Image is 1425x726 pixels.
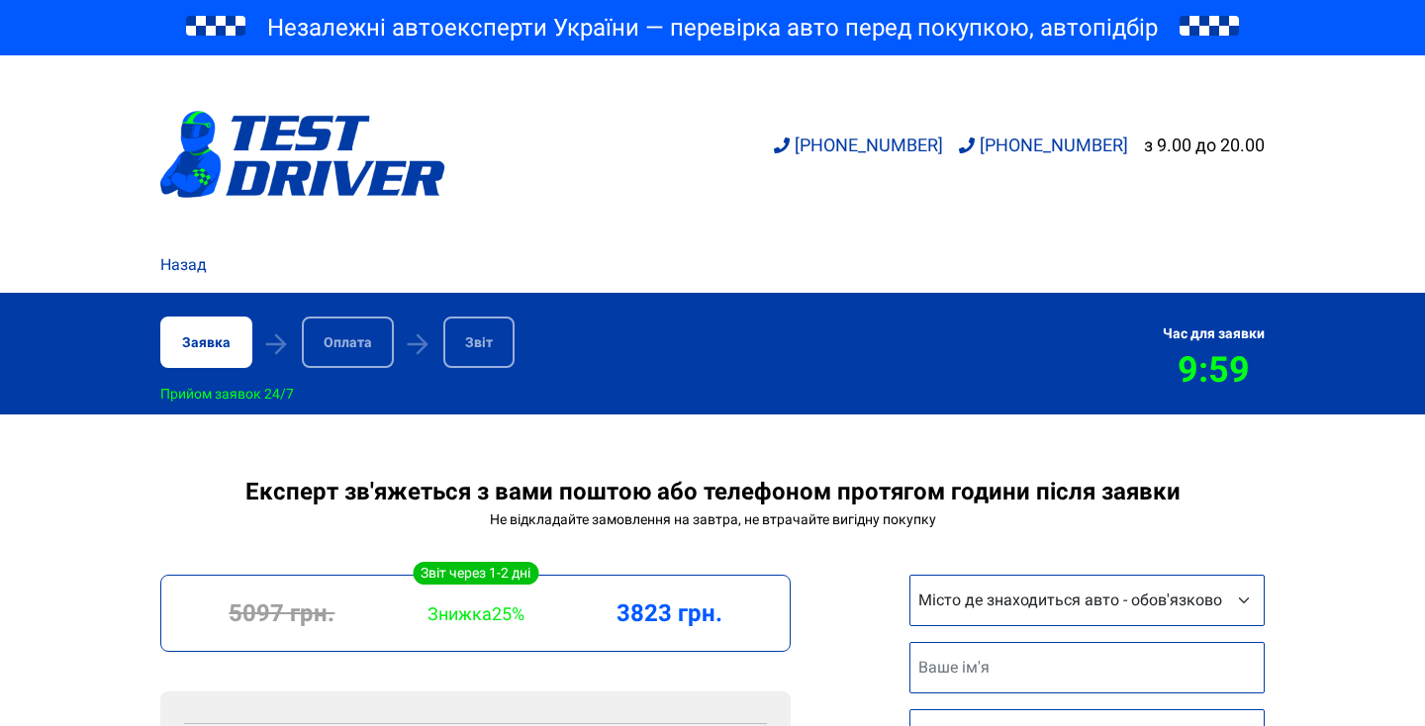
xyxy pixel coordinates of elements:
[1144,135,1265,155] div: з 9.00 до 20.00
[160,511,1265,527] div: Не відкладайте замовлення на завтра, не втрачайте вигідну покупку
[160,386,294,402] div: Прийом заявок 24/7
[302,317,394,368] div: Оплата
[160,111,445,198] img: logotype@3x
[774,135,943,155] a: [PHONE_NUMBER]
[379,603,573,624] div: Знижка
[160,253,207,277] a: Назад
[572,599,766,627] div: 3823 грн.
[959,135,1128,155] a: [PHONE_NUMBER]
[185,599,379,627] div: 5097 грн.
[443,317,515,368] div: Звіт
[160,478,1265,505] div: Експерт зв'яжеться з вами поштою або телефоном протягом години після заявки
[492,603,524,624] span: 25%
[160,317,252,368] div: Заявка
[909,642,1265,693] input: Ваше ім'я
[160,63,445,245] a: logotype@3x
[267,12,1158,44] span: Незалежні автоексперти України — перевірка авто перед покупкою, автопідбір
[1163,325,1265,341] div: Час для заявки
[1163,349,1265,391] div: 9:59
